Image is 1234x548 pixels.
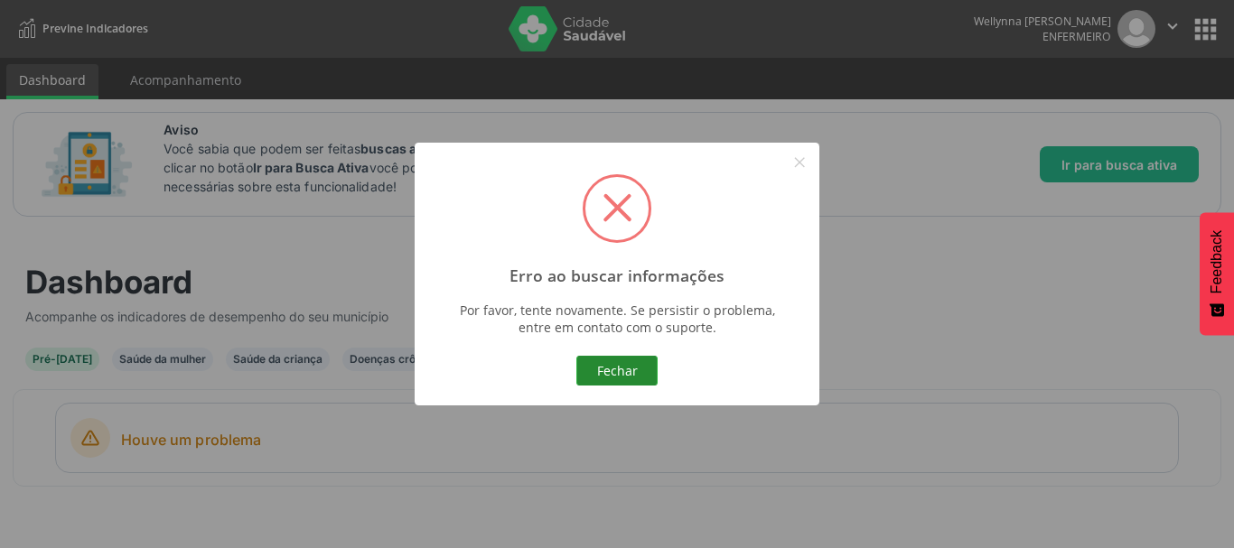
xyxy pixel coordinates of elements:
[576,356,658,386] button: Fechar
[1209,230,1225,293] span: Feedback
[451,302,783,336] div: Por favor, tente novamente. Se persistir o problema, entre em contato com o suporte.
[784,147,815,178] button: Close this dialog
[1200,212,1234,335] button: Feedback - Mostrar pesquisa
[509,266,725,285] h2: Erro ao buscar informações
